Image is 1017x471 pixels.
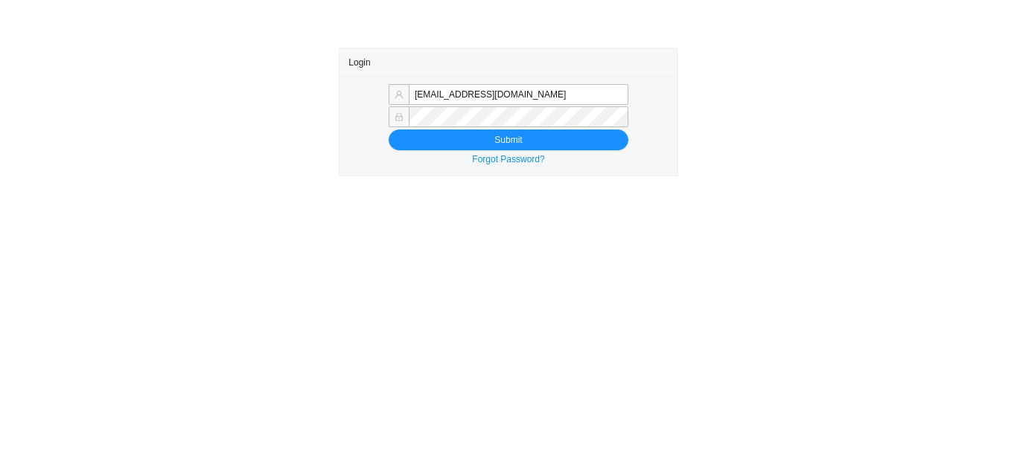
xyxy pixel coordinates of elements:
input: Email [409,84,628,105]
a: Forgot Password? [472,154,544,164]
div: Login [348,48,668,76]
button: Submit [389,129,628,150]
span: lock [395,112,404,121]
span: Submit [494,132,522,147]
span: user [395,90,404,99]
